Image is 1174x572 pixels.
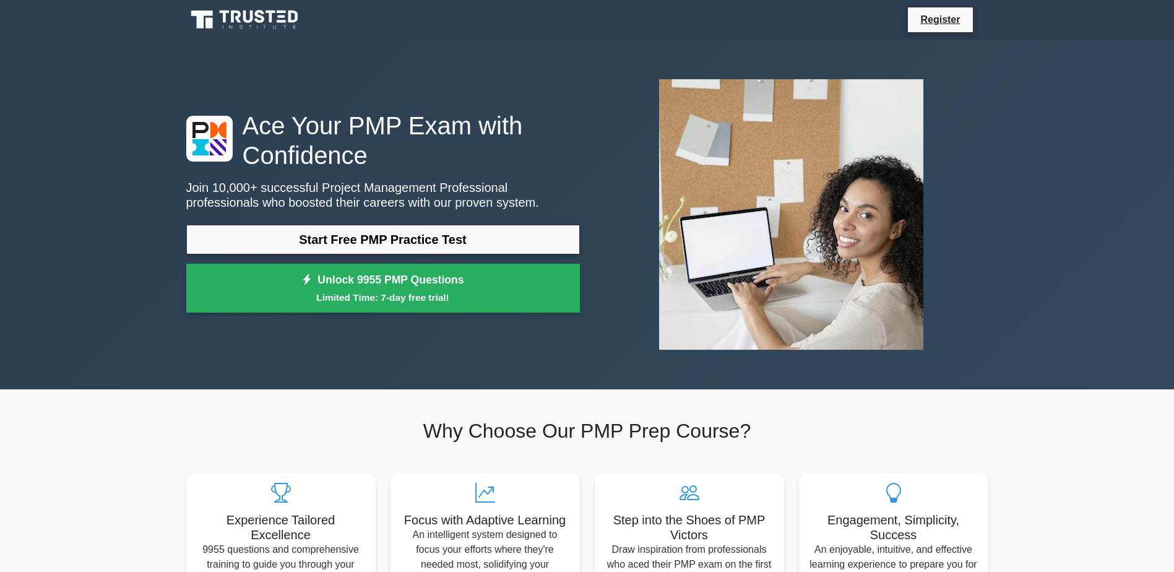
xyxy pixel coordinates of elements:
[186,111,580,170] h1: Ace Your PMP Exam with Confidence
[202,290,564,305] small: Limited Time: 7-day free trial!
[913,12,967,27] a: Register
[186,419,988,443] h2: Why Choose Our PMP Prep Course?
[400,513,570,527] h5: Focus with Adaptive Learning
[809,513,978,542] h5: Engagement, Simplicity, Success
[186,264,580,313] a: Unlock 9955 PMP QuestionsLimited Time: 7-day free trial!
[186,225,580,254] a: Start Free PMP Practice Test
[186,180,580,210] p: Join 10,000+ successful Project Management Professional professionals who boosted their careers w...
[605,513,774,542] h5: Step into the Shoes of PMP Victors
[196,513,366,542] h5: Experience Tailored Excellence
